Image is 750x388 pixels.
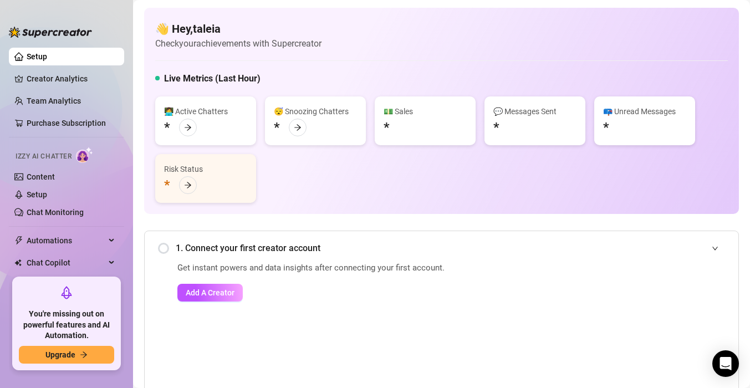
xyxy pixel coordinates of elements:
[80,351,88,359] span: arrow-right
[27,190,47,199] a: Setup
[603,105,686,118] div: 📪 Unread Messages
[294,124,302,131] span: arrow-right
[45,350,75,359] span: Upgrade
[274,105,357,118] div: 😴 Snoozing Chatters
[27,96,81,105] a: Team Analytics
[177,284,243,302] button: Add A Creator
[19,346,114,364] button: Upgradearrow-right
[164,72,261,85] h5: Live Metrics (Last Hour)
[9,27,92,38] img: logo-BBDzfeDw.svg
[19,309,114,341] span: You're missing out on powerful features and AI Automation.
[27,172,55,181] a: Content
[27,254,105,272] span: Chat Copilot
[712,245,718,252] span: expanded
[27,232,105,249] span: Automations
[60,286,73,299] span: rocket
[27,114,115,132] a: Purchase Subscription
[27,208,84,217] a: Chat Monitoring
[712,350,739,377] div: Open Intercom Messenger
[16,151,72,162] span: Izzy AI Chatter
[184,181,192,189] span: arrow-right
[27,52,47,61] a: Setup
[184,124,192,131] span: arrow-right
[158,234,725,262] div: 1. Connect your first creator account
[14,259,22,267] img: Chat Copilot
[384,105,467,118] div: 💵 Sales
[27,70,115,88] a: Creator Analytics
[177,262,476,275] span: Get instant powers and data insights after connecting your first account.
[164,105,247,118] div: 👩‍💻 Active Chatters
[164,163,247,175] div: Risk Status
[76,147,93,163] img: AI Chatter
[176,241,725,255] span: 1. Connect your first creator account
[155,37,322,50] article: Check your achievements with Supercreator
[186,288,234,297] span: Add A Creator
[14,236,23,245] span: thunderbolt
[177,284,476,302] a: Add A Creator
[493,105,576,118] div: 💬 Messages Sent
[155,21,322,37] h4: 👋 Hey, taleia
